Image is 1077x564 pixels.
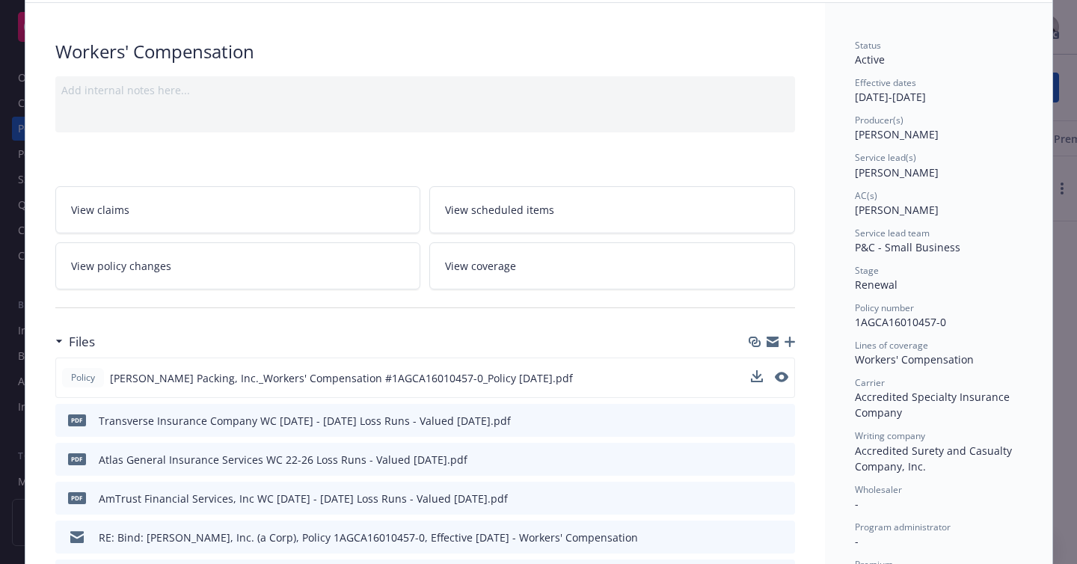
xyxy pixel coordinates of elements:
[68,453,86,465] span: pdf
[751,370,763,382] button: download file
[752,452,764,468] button: download file
[855,189,877,202] span: AC(s)
[855,301,914,314] span: Policy number
[61,82,789,98] div: Add internal notes here...
[855,76,1022,105] div: [DATE] - [DATE]
[855,278,897,292] span: Renewal
[855,376,885,389] span: Carrier
[68,492,86,503] span: pdf
[99,452,467,468] div: Atlas General Insurance Services WC 22-26 Loss Runs - Valued [DATE].pdf
[855,483,902,496] span: Wholesaler
[776,452,789,468] button: preview file
[775,372,788,382] button: preview file
[855,203,939,217] span: [PERSON_NAME]
[429,242,795,289] a: View coverage
[776,491,789,506] button: preview file
[55,186,421,233] a: View claims
[855,521,951,533] span: Program administrator
[68,414,86,426] span: pdf
[776,530,789,545] button: preview file
[99,413,511,429] div: Transverse Insurance Company WC [DATE] - [DATE] Loss Runs - Valued [DATE].pdf
[71,258,171,274] span: View policy changes
[751,370,763,386] button: download file
[855,429,925,442] span: Writing company
[55,39,795,64] div: Workers' Compensation
[855,39,881,52] span: Status
[855,76,916,89] span: Effective dates
[68,371,98,384] span: Policy
[71,202,129,218] span: View claims
[855,240,960,254] span: P&C - Small Business
[99,491,508,506] div: AmTrust Financial Services, Inc WC [DATE] - [DATE] Loss Runs - Valued [DATE].pdf
[855,127,939,141] span: [PERSON_NAME]
[752,413,764,429] button: download file
[855,352,1022,367] div: Workers' Compensation
[855,339,928,352] span: Lines of coverage
[855,497,859,511] span: -
[855,52,885,67] span: Active
[752,530,764,545] button: download file
[855,390,1013,420] span: Accredited Specialty Insurance Company
[855,151,916,164] span: Service lead(s)
[445,202,554,218] span: View scheduled items
[855,444,1015,473] span: Accredited Surety and Casualty Company, Inc.
[855,264,879,277] span: Stage
[855,315,946,329] span: 1AGCA16010457-0
[752,491,764,506] button: download file
[55,332,95,352] div: Files
[855,534,859,548] span: -
[855,165,939,180] span: [PERSON_NAME]
[445,258,516,274] span: View coverage
[855,227,930,239] span: Service lead team
[69,332,95,352] h3: Files
[55,242,421,289] a: View policy changes
[110,370,573,386] span: [PERSON_NAME] Packing, Inc._Workers' Compensation #1AGCA16010457-0_Policy [DATE].pdf
[775,370,788,386] button: preview file
[776,413,789,429] button: preview file
[855,114,903,126] span: Producer(s)
[99,530,638,545] div: RE: Bind: [PERSON_NAME], Inc. (a Corp), Policy 1AGCA16010457-0, Effective [DATE] - Workers' Compe...
[429,186,795,233] a: View scheduled items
